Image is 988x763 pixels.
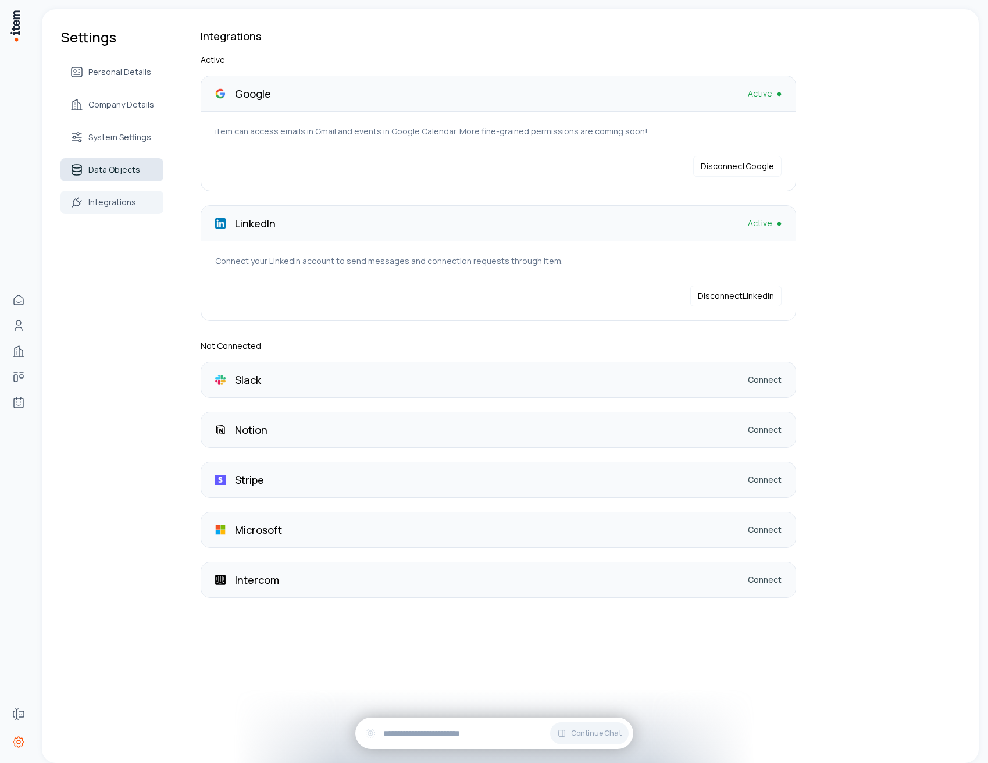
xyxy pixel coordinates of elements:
span: Company Details [88,99,154,110]
a: Settings [7,730,30,754]
a: Agents [7,391,30,414]
p: Not Connected [201,340,796,352]
button: DisconnectGoogle [693,156,782,177]
span: Active [748,218,772,229]
h1: Settings [60,28,163,47]
a: Data Objects [60,158,163,181]
a: Home [7,288,30,312]
a: Connect [748,524,782,536]
p: Google [235,85,271,102]
h2: Integrations [201,28,796,44]
a: Companies [7,340,30,363]
img: Google logo [215,88,226,99]
a: Company Details [60,93,163,116]
img: Microsoft logo [215,525,226,535]
a: Connect [748,474,782,486]
span: Integrations [88,197,136,208]
a: Personal Details [60,60,163,84]
p: Active [201,54,796,66]
span: System Settings [88,131,151,143]
p: Connect your LinkedIn account to send messages and connection requests through Item. [215,255,782,267]
p: Notion [235,422,267,438]
img: Item Brain Logo [9,9,21,42]
p: Slack [235,372,261,388]
img: Intercom logo [215,575,226,585]
img: LinkedIn logo [215,218,226,229]
img: Stripe logo [215,475,226,485]
button: Continue Chat [550,722,629,744]
div: Continue Chat [355,718,633,749]
span: Active [748,88,772,99]
a: Forms [7,703,30,726]
button: DisconnectLinkedIn [690,286,782,306]
a: Contacts [7,314,30,337]
a: Integrations [60,191,163,214]
img: Slack logo [215,375,226,385]
p: Microsoft [235,522,282,538]
p: Intercom [235,572,279,588]
a: deals [7,365,30,388]
p: Stripe [235,472,264,488]
a: System Settings [60,126,163,149]
a: Connect [748,374,782,386]
img: Notion logo [215,425,226,435]
span: Data Objects [88,164,140,176]
a: Connect [748,574,782,586]
span: Personal Details [88,66,151,78]
a: Connect [748,424,782,436]
span: Continue Chat [571,729,622,738]
p: LinkedIn [235,215,276,231]
p: item can access emails in Gmail and events in Google Calendar. More fine-grained permissions are ... [215,126,782,137]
